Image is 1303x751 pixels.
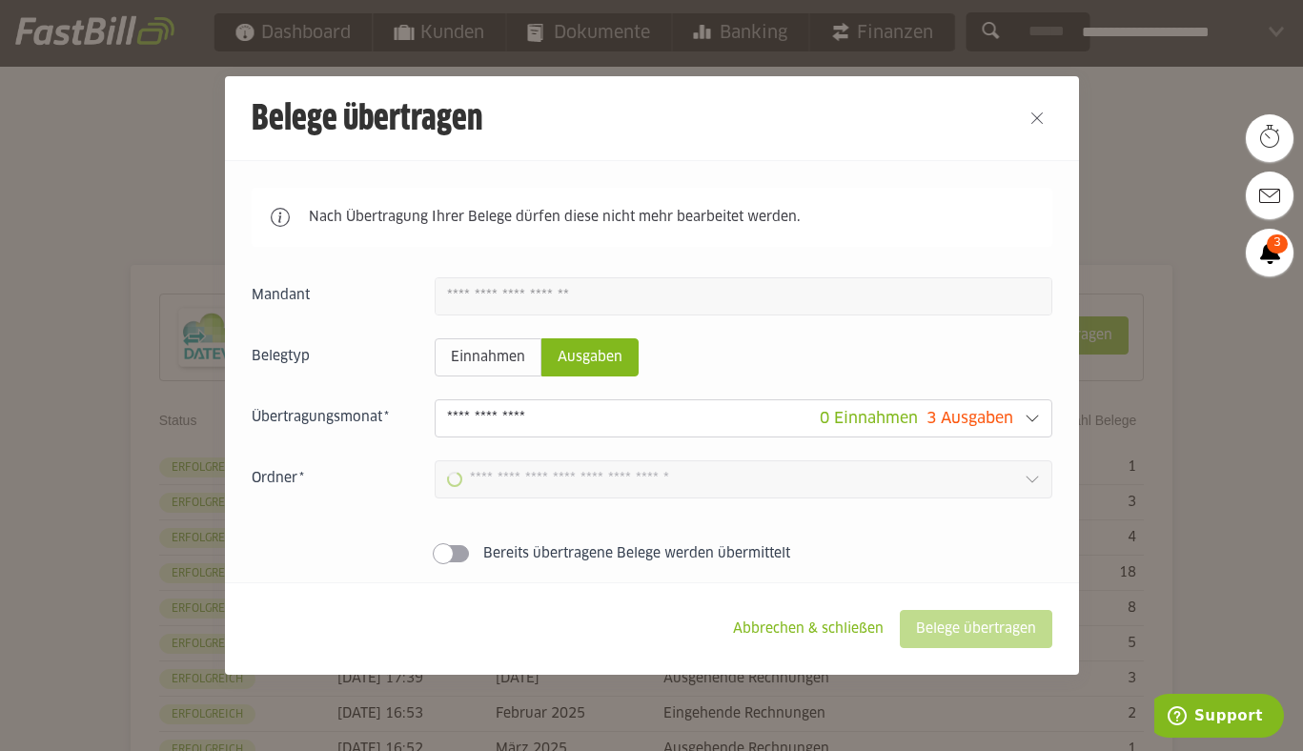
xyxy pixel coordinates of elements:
sl-switch: Bereits übertragene Belege werden übermittelt [252,544,1052,563]
sl-button: Abbrechen & schließen [717,610,900,648]
span: 3 Ausgaben [926,411,1013,426]
sl-radio-button: Ausgaben [541,338,639,376]
span: 0 Einnahmen [820,411,918,426]
sl-radio-button: Einnahmen [435,338,541,376]
sl-button: Belege übertragen [900,610,1052,648]
span: 3 [1267,234,1288,254]
iframe: Öffnet ein Widget, in dem Sie weitere Informationen finden [1154,694,1284,741]
a: 3 [1246,229,1293,276]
